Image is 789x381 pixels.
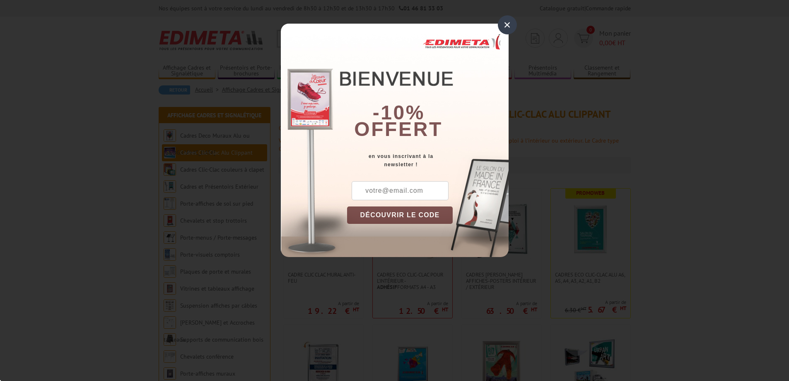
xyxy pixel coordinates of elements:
[354,118,443,140] font: offert
[352,181,449,200] input: votre@email.com
[347,152,509,169] div: en vous inscrivant à la newsletter !
[373,102,425,124] b: -10%
[347,206,453,224] button: DÉCOUVRIR LE CODE
[498,15,517,34] div: ×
